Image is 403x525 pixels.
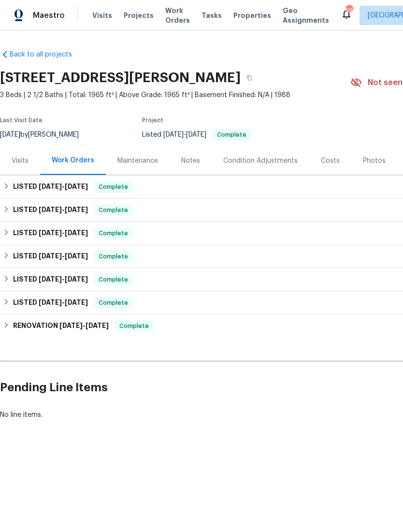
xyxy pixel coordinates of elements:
h6: LISTED [13,251,88,262]
div: Visits [12,156,29,166]
span: Properties [233,11,271,20]
div: Condition Adjustments [223,156,298,166]
button: Copy Address [241,69,258,86]
span: - [39,276,88,283]
span: [DATE] [65,206,88,213]
span: Complete [95,205,132,215]
span: Work Orders [165,6,190,25]
span: - [39,229,88,236]
span: [DATE] [65,229,88,236]
span: - [59,322,109,329]
span: Tasks [201,12,222,19]
div: Work Orders [52,156,94,165]
span: Complete [95,228,132,238]
span: - [39,299,88,306]
span: Complete [95,252,132,261]
span: [DATE] [39,253,62,259]
span: [DATE] [39,299,62,306]
span: Complete [95,298,132,308]
span: [DATE] [65,253,88,259]
span: - [39,206,88,213]
div: Notes [181,156,200,166]
span: - [39,253,88,259]
span: Visits [92,11,112,20]
span: [DATE] [65,299,88,306]
span: [DATE] [39,276,62,283]
span: - [163,131,206,138]
div: Photos [363,156,386,166]
h6: RENOVATION [13,320,109,332]
h6: LISTED [13,274,88,285]
span: [DATE] [186,131,206,138]
span: [DATE] [39,183,62,190]
span: [DATE] [39,206,62,213]
span: Listed [142,131,251,138]
span: [DATE] [65,183,88,190]
h6: LISTED [13,181,88,193]
span: [DATE] [163,131,184,138]
span: [DATE] [86,322,109,329]
span: Projects [124,11,154,20]
span: Geo Assignments [283,6,329,25]
span: [DATE] [39,229,62,236]
span: [DATE] [59,322,83,329]
span: Complete [115,321,153,331]
span: Complete [95,182,132,192]
div: Costs [321,156,340,166]
span: [DATE] [65,276,88,283]
h6: LISTED [13,227,88,239]
span: Complete [213,132,250,138]
span: - [39,183,88,190]
span: Project [142,117,163,123]
div: Maintenance [117,156,158,166]
div: 59 [345,6,352,15]
h6: LISTED [13,297,88,309]
h6: LISTED [13,204,88,216]
span: Maestro [33,11,65,20]
span: Complete [95,275,132,284]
